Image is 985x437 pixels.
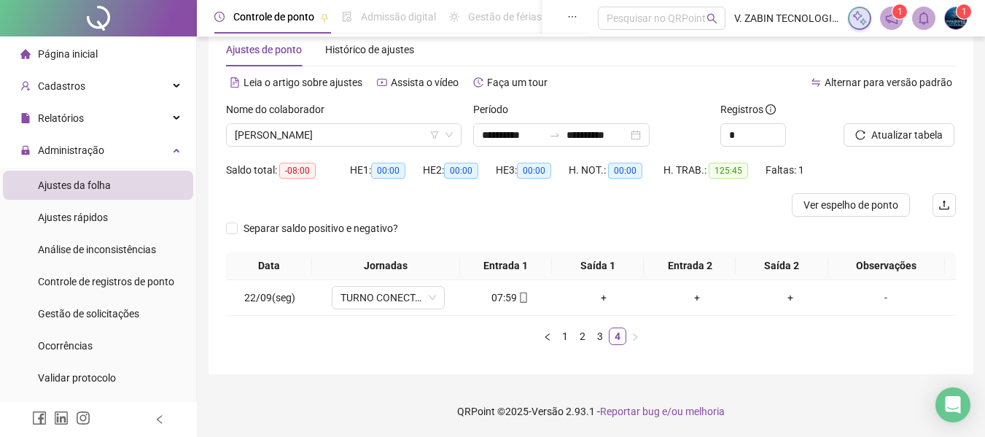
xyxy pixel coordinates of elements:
[38,212,108,223] span: Ajustes rápidos
[843,290,929,306] div: -
[155,414,165,425] span: left
[496,162,569,179] div: HE 3:
[391,77,459,88] span: Assista o vídeo
[38,144,104,156] span: Administração
[885,12,898,25] span: notification
[766,164,804,176] span: Faltas: 1
[898,7,903,17] span: 1
[609,328,626,345] li: 4
[371,163,405,179] span: 00:00
[38,276,174,287] span: Controle de registros de ponto
[238,220,404,236] span: Separar saldo positivo e negativo?
[468,11,542,23] span: Gestão de férias
[600,406,725,417] span: Reportar bug e/ou melhoria
[543,333,552,341] span: left
[460,252,552,280] th: Entrada 1
[230,77,240,88] span: file-text
[532,406,564,417] span: Versão
[444,163,478,179] span: 00:00
[563,290,645,306] div: +
[470,290,551,306] div: 07:59
[825,77,952,88] span: Alternar para versão padrão
[549,129,561,141] span: to
[233,11,314,23] span: Controle de ponto
[361,11,436,23] span: Admissão digital
[20,49,31,59] span: home
[610,328,626,344] a: 4
[706,13,717,24] span: search
[340,287,436,309] span: TURNO CONECTA 08:00
[20,113,31,123] span: file
[828,252,945,280] th: Observações
[226,101,334,117] label: Nome do colaborador
[197,386,985,437] footer: QRPoint © 2025 - 2.93.1 -
[569,162,663,179] div: H. NOT.:
[750,290,831,306] div: +
[957,4,971,19] sup: Atualize o seu contato no menu Meus Dados
[279,163,316,179] span: -08:00
[342,12,352,22] span: file-done
[591,328,609,345] li: 3
[556,328,574,345] li: 1
[549,129,561,141] span: swap-right
[539,328,556,345] button: left
[734,10,839,26] span: V. ZABIN TECNOLOGIA E COMÉRCIO EIRRELLI
[574,328,591,345] li: 2
[517,293,529,303] span: mobile
[766,104,776,115] span: info-circle
[38,48,98,60] span: Página inicial
[626,328,644,345] button: right
[54,411,69,425] span: linkedin
[834,258,939,274] span: Observações
[663,162,766,179] div: H. TRAB.:
[709,163,748,179] span: 125:45
[430,131,439,139] span: filter
[720,101,776,117] span: Registros
[892,4,907,19] sup: 1
[38,112,84,124] span: Relatórios
[962,7,967,17] span: 1
[244,292,295,303] span: 22/09(seg)
[325,42,414,58] div: Histórico de ajustes
[76,411,90,425] span: instagram
[487,77,548,88] span: Faça um tour
[226,162,350,179] div: Saldo total:
[557,328,573,344] a: 1
[312,252,460,280] th: Jornadas
[871,127,943,143] span: Atualizar tabela
[423,162,496,179] div: HE 2:
[539,328,556,345] li: Página anterior
[235,124,453,146] span: ANA BEATRIZ FERRARI MUSTAFE
[567,12,577,22] span: ellipsis
[20,145,31,155] span: lock
[575,328,591,344] a: 2
[792,193,910,217] button: Ver espelho de ponto
[945,7,967,29] img: 8920
[811,77,821,88] span: swap
[608,163,642,179] span: 00:00
[226,252,312,280] th: Data
[852,10,868,26] img: sparkle-icon.fc2bf0ac1784a2077858766a79e2daf3.svg
[377,77,387,88] span: youtube
[626,328,644,345] li: Próxima página
[38,80,85,92] span: Cadastros
[656,290,738,306] div: +
[855,130,865,140] span: reload
[20,81,31,91] span: user-add
[428,293,437,302] span: down
[938,199,950,211] span: upload
[38,340,93,352] span: Ocorrências
[552,252,644,280] th: Saída 1
[473,77,483,88] span: history
[844,123,954,147] button: Atualizar tabela
[32,411,47,425] span: facebook
[244,77,362,88] span: Leia o artigo sobre ajustes
[917,12,930,25] span: bell
[38,372,116,384] span: Validar protocolo
[350,162,423,179] div: HE 1:
[631,333,639,341] span: right
[38,179,111,191] span: Ajustes da folha
[226,42,302,58] div: Ajustes de ponto
[38,244,156,255] span: Análise de inconsistências
[935,387,970,422] div: Open Intercom Messenger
